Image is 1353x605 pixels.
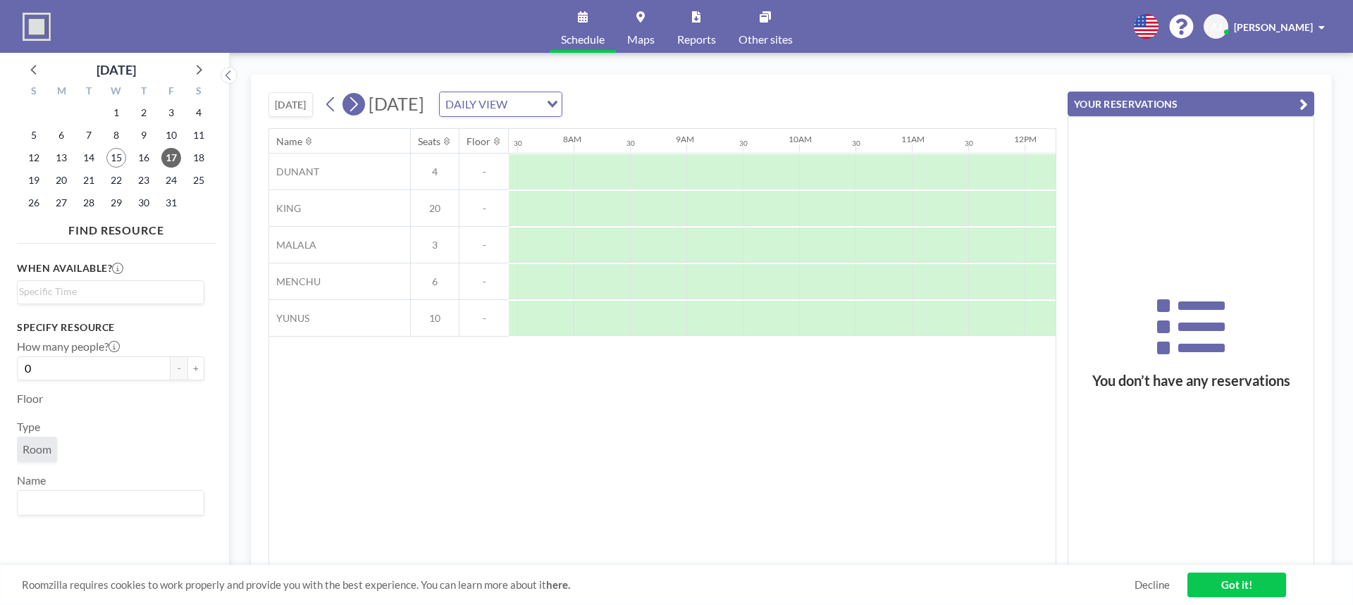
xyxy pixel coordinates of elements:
div: 30 [739,139,748,148]
span: Friday, October 31, 2025 [161,193,181,213]
div: Name [276,135,302,148]
span: - [459,202,509,215]
div: S [20,83,48,101]
span: Reports [677,34,716,45]
span: DAILY VIEW [443,95,510,113]
div: 30 [626,139,635,148]
span: DUNANT [269,166,319,178]
a: Decline [1135,578,1170,592]
span: Roomzilla requires cookies to work properly and provide you with the best experience. You can lea... [22,578,1135,592]
span: - [459,312,509,325]
span: Saturday, October 11, 2025 [189,125,209,145]
div: Floor [467,135,490,148]
div: W [103,83,130,101]
span: Thursday, October 9, 2025 [134,125,154,145]
h3: Specify resource [17,321,204,334]
div: T [130,83,157,101]
div: T [75,83,103,101]
button: - [171,356,187,380]
span: 4 [411,166,459,178]
span: Saturday, October 18, 2025 [189,148,209,168]
span: - [459,275,509,288]
span: Sunday, October 12, 2025 [24,148,44,168]
span: YUNUS [269,312,309,325]
label: Type [17,420,40,434]
span: AJ [1211,20,1222,33]
button: + [187,356,204,380]
span: Wednesday, October 15, 2025 [106,148,126,168]
span: KING [269,202,301,215]
span: Monday, October 27, 2025 [51,193,71,213]
span: Thursday, October 16, 2025 [134,148,154,168]
span: Wednesday, October 22, 2025 [106,170,126,190]
div: Seats [418,135,440,148]
div: 9AM [676,134,694,144]
span: - [459,239,509,251]
span: Tuesday, October 28, 2025 [79,193,99,213]
div: 30 [514,139,522,148]
div: 30 [852,139,860,148]
span: Wednesday, October 8, 2025 [106,125,126,145]
span: Friday, October 24, 2025 [161,170,181,190]
a: here. [546,578,570,591]
span: Tuesday, October 14, 2025 [79,148,99,168]
span: MENCHU [269,275,321,288]
div: Search for option [18,491,204,515]
div: 30 [965,139,973,148]
span: [DATE] [369,93,424,114]
div: 10AM [789,134,812,144]
span: Thursday, October 2, 2025 [134,103,154,123]
span: Other sites [739,34,793,45]
span: Thursday, October 30, 2025 [134,193,154,213]
input: Search for option [19,494,196,512]
button: [DATE] [268,92,313,117]
span: Tuesday, October 7, 2025 [79,125,99,145]
label: Name [17,473,46,487]
div: F [157,83,185,101]
label: How many people? [17,339,120,354]
div: 11AM [901,134,925,144]
span: Sunday, October 26, 2025 [24,193,44,213]
span: Friday, October 10, 2025 [161,125,181,145]
label: Floor [17,392,43,406]
span: 3 [411,239,459,251]
div: 12PM [1014,134,1037,144]
button: YOUR RESERVATIONS [1068,92,1314,116]
span: Wednesday, October 29, 2025 [106,193,126,213]
span: Saturday, October 25, 2025 [189,170,209,190]
div: [DATE] [97,60,136,80]
div: Search for option [18,281,204,302]
span: Schedule [561,34,605,45]
span: MALALA [269,239,316,251]
img: organization-logo [23,13,51,41]
span: Tuesday, October 21, 2025 [79,170,99,190]
span: Maps [627,34,655,45]
h4: FIND RESOURCE [17,218,216,237]
span: Sunday, October 5, 2025 [24,125,44,145]
span: Monday, October 20, 2025 [51,170,71,190]
span: 20 [411,202,459,215]
span: Monday, October 6, 2025 [51,125,71,145]
span: - [459,166,509,178]
div: M [48,83,75,101]
input: Search for option [19,284,196,299]
span: 10 [411,312,459,325]
a: Got it! [1187,573,1286,597]
span: Sunday, October 19, 2025 [24,170,44,190]
div: Search for option [440,92,562,116]
span: 6 [411,275,459,288]
span: Monday, October 13, 2025 [51,148,71,168]
span: Friday, October 3, 2025 [161,103,181,123]
span: Friday, October 17, 2025 [161,148,181,168]
input: Search for option [512,95,538,113]
span: Saturday, October 4, 2025 [189,103,209,123]
span: [PERSON_NAME] [1234,21,1313,33]
span: Wednesday, October 1, 2025 [106,103,126,123]
div: 8AM [563,134,581,144]
span: Room [23,442,51,456]
span: Thursday, October 23, 2025 [134,170,154,190]
div: S [185,83,212,101]
h3: You don’t have any reservations [1068,372,1314,389]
